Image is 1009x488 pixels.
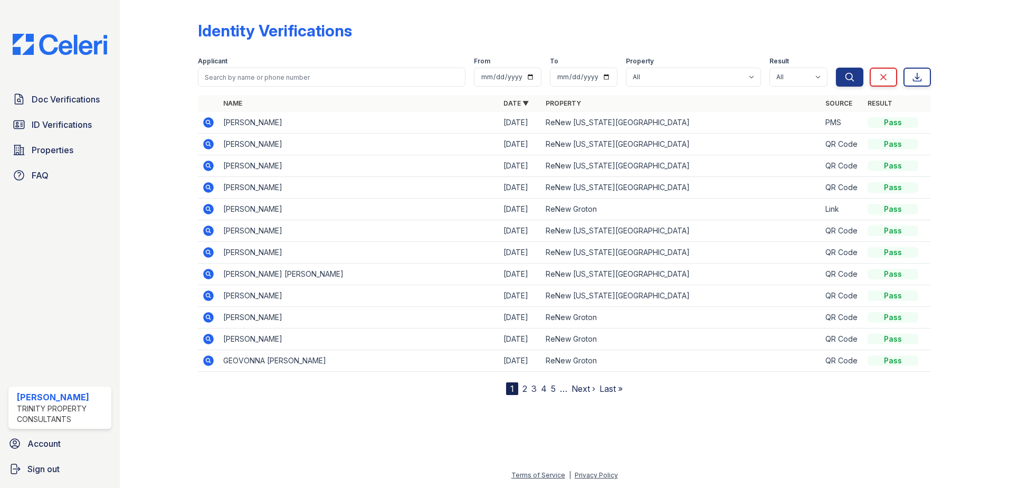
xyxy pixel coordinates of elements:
[821,264,863,285] td: QR Code
[868,117,918,128] div: Pass
[219,329,499,350] td: [PERSON_NAME]
[219,264,499,285] td: [PERSON_NAME] [PERSON_NAME]
[32,118,92,131] span: ID Verifications
[198,57,227,65] label: Applicant
[219,155,499,177] td: [PERSON_NAME]
[8,165,111,186] a: FAQ
[868,247,918,258] div: Pass
[868,139,918,149] div: Pass
[8,114,111,135] a: ID Verifications
[868,269,918,279] div: Pass
[868,161,918,171] div: Pass
[541,220,822,242] td: ReNew [US_STATE][GEOGRAPHIC_DATA]
[531,383,537,394] a: 3
[821,134,863,155] td: QR Code
[17,391,107,403] div: [PERSON_NAME]
[868,312,918,323] div: Pass
[541,112,822,134] td: ReNew [US_STATE][GEOGRAPHIC_DATA]
[821,285,863,307] td: QR Code
[868,99,892,107] a: Result
[541,177,822,199] td: ReNew [US_STATE][GEOGRAPHIC_DATA]
[821,199,863,220] td: Link
[511,471,565,479] a: Terms of Service
[626,57,654,65] label: Property
[219,220,499,242] td: [PERSON_NAME]
[219,285,499,307] td: [PERSON_NAME]
[499,155,541,177] td: [DATE]
[27,463,60,475] span: Sign out
[499,350,541,372] td: [DATE]
[499,307,541,329] td: [DATE]
[541,199,822,220] td: ReNew Groton
[4,433,116,454] a: Account
[522,383,527,394] a: 2
[541,307,822,329] td: ReNew Groton
[868,355,918,366] div: Pass
[541,285,822,307] td: ReNew [US_STATE][GEOGRAPHIC_DATA]
[821,329,863,350] td: QR Code
[4,34,116,55] img: CE_Logo_Blue-a8612792a0a2168367f1c8372b55b34899dd931a85d93a1a3d3e32e68fde9ad4.png
[821,112,863,134] td: PMS
[569,471,571,479] div: |
[575,471,618,479] a: Privacy Policy
[560,382,567,395] span: …
[219,177,499,199] td: [PERSON_NAME]
[551,383,556,394] a: 5
[219,350,499,372] td: GEOVONNA [PERSON_NAME]
[572,383,595,394] a: Next ›
[541,242,822,264] td: ReNew [US_STATE][GEOGRAPHIC_DATA]
[198,68,465,87] input: Search by name or phone number
[32,169,49,182] span: FAQ
[821,220,863,242] td: QR Code
[541,134,822,155] td: ReNew [US_STATE][GEOGRAPHIC_DATA]
[499,220,541,242] td: [DATE]
[499,285,541,307] td: [DATE]
[219,134,499,155] td: [PERSON_NAME]
[17,403,107,425] div: Trinity Property Consultants
[499,264,541,285] td: [DATE]
[546,99,581,107] a: Property
[499,112,541,134] td: [DATE]
[599,383,623,394] a: Last »
[868,226,918,236] div: Pass
[821,242,863,264] td: QR Code
[499,199,541,220] td: [DATE]
[32,93,100,106] span: Doc Verifications
[219,112,499,134] td: [PERSON_NAME]
[474,57,490,65] label: From
[541,350,822,372] td: ReNew Groton
[541,155,822,177] td: ReNew [US_STATE][GEOGRAPHIC_DATA]
[541,383,547,394] a: 4
[769,57,789,65] label: Result
[821,307,863,329] td: QR Code
[868,290,918,301] div: Pass
[868,204,918,214] div: Pass
[506,382,518,395] div: 1
[499,329,541,350] td: [DATE]
[219,199,499,220] td: [PERSON_NAME]
[8,139,111,161] a: Properties
[8,89,111,110] a: Doc Verifications
[499,242,541,264] td: [DATE]
[503,99,529,107] a: Date ▼
[821,155,863,177] td: QR Code
[27,437,61,450] span: Account
[821,350,863,372] td: QR Code
[219,242,499,264] td: [PERSON_NAME]
[499,134,541,155] td: [DATE]
[825,99,852,107] a: Source
[550,57,558,65] label: To
[32,144,73,156] span: Properties
[4,458,116,480] a: Sign out
[541,329,822,350] td: ReNew Groton
[499,177,541,199] td: [DATE]
[541,264,822,285] td: ReNew [US_STATE][GEOGRAPHIC_DATA]
[821,177,863,199] td: QR Code
[868,334,918,344] div: Pass
[198,21,352,40] div: Identity Verifications
[223,99,242,107] a: Name
[219,307,499,329] td: [PERSON_NAME]
[868,182,918,193] div: Pass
